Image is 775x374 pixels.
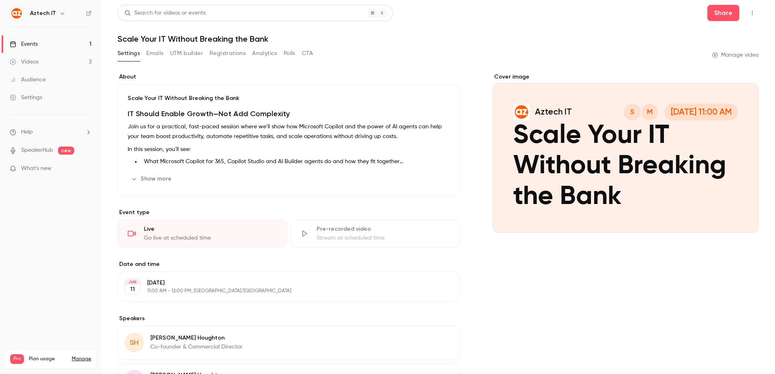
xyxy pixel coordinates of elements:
div: Pre-recorded videoStream at scheduled time [290,220,460,247]
div: Videos [10,58,39,66]
span: What's new [21,164,51,173]
label: Date and time [118,260,460,268]
p: [PERSON_NAME] Houghton [150,334,242,342]
button: Registrations [210,47,246,60]
a: SpeakerHub [21,146,53,155]
div: SH[PERSON_NAME] HoughtonCo-founder & Commercial Director [118,326,460,360]
h1: Scale Your IT Without Breaking the Bank [118,34,759,44]
span: Plan usage [29,356,67,362]
button: Emails [146,47,163,60]
div: Stream at scheduled time [317,234,450,242]
div: Events [10,40,38,48]
button: Analytics [252,47,277,60]
img: Aztech IT [10,7,23,20]
section: Cover image [492,73,759,233]
li: What Microsoft Copilot for 365, Copilot Studio and AI Builder agents do and how they fit together [141,157,450,166]
div: Search for videos or events [124,9,206,17]
label: About [118,73,460,81]
div: Go live at scheduled time [144,234,277,242]
p: In this session, you'll see: [128,144,450,154]
p: Scale Your IT Without Breaking the Bank [128,94,450,102]
button: Share [707,5,739,21]
div: JUN [125,279,140,285]
span: SH [130,337,139,348]
label: Cover image [492,73,759,81]
button: CTA [302,47,313,60]
p: [DATE] [147,279,417,287]
button: Polls [284,47,295,60]
button: Settings [118,47,140,60]
li: help-dropdown-opener [10,128,92,136]
h1: IT Should Enable Growth—Not Add Complexity [128,109,450,119]
p: Event type [118,208,460,217]
span: Help [21,128,33,136]
div: Audience [10,76,46,84]
p: Join us for a practical, fast-paced session where we’ll show how Microsoft Copilot and the power ... [128,122,450,141]
h6: Aztech IT [30,9,56,17]
a: Manage video [712,51,759,59]
p: Co-founder & Commercial Director [150,343,242,351]
p: 11:00 AM - 12:00 PM, [GEOGRAPHIC_DATA]/[GEOGRAPHIC_DATA] [147,288,417,294]
div: LiveGo live at scheduled time [118,220,287,247]
div: Pre-recorded video [317,225,450,233]
div: Settings [10,93,42,102]
button: Show more [128,172,176,185]
div: Live [144,225,277,233]
span: new [58,147,74,155]
a: Manage [72,356,91,362]
p: 11 [130,285,135,293]
span: Pro [10,354,24,364]
button: UTM builder [170,47,203,60]
label: Speakers [118,314,460,323]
